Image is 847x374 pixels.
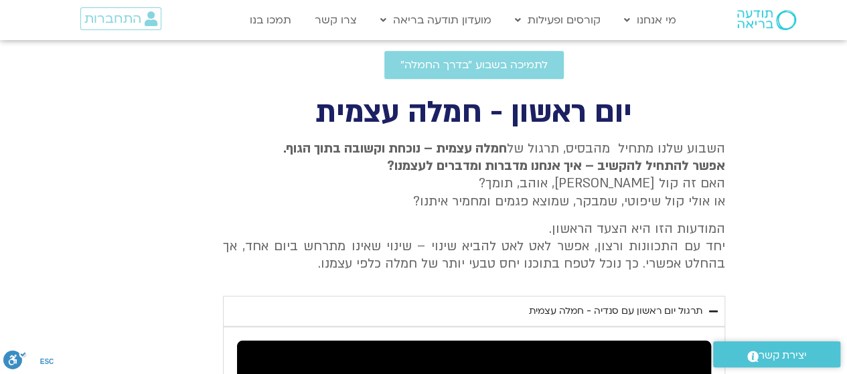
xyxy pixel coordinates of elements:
[617,7,683,33] a: מי אנחנו
[759,347,807,365] span: יצירת קשר
[713,341,840,367] a: יצירת קשר
[80,7,161,30] a: התחברות
[223,140,725,211] p: השבוע שלנו מתחיל מהבסיס, תרגול של האם זה קול [PERSON_NAME], אוהב, תומך? או אולי קול שיפוטי, שמבקר...
[223,220,725,273] p: המודעות הזו היא הצעד הראשון. יחד עם התכוונות ורצון, אפשר לאט לאט להביא שינוי – שינוי שאינו מתרחש ...
[737,10,796,30] img: תודעה בריאה
[384,51,564,79] a: לתמיכה בשבוע ״בדרך החמלה״
[84,11,141,26] span: התחברות
[400,59,548,71] span: לתמיכה בשבוע ״בדרך החמלה״
[374,7,498,33] a: מועדון תודעה בריאה
[529,303,702,319] div: תרגול יום ראשון עם סנדיה - חמלה עצמית
[308,7,364,33] a: צרו קשר
[223,99,725,126] h2: יום ראשון - חמלה עצמית
[243,7,298,33] a: תמכו בנו
[283,140,725,175] strong: חמלה עצמית – נוכחת וקשובה בתוך הגוף. אפשר להתחיל להקשיב – איך אנחנו מדברות ומדברים לעצמנו?
[508,7,607,33] a: קורסים ופעילות
[223,296,725,326] summary: תרגול יום ראשון עם סנדיה - חמלה עצמית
